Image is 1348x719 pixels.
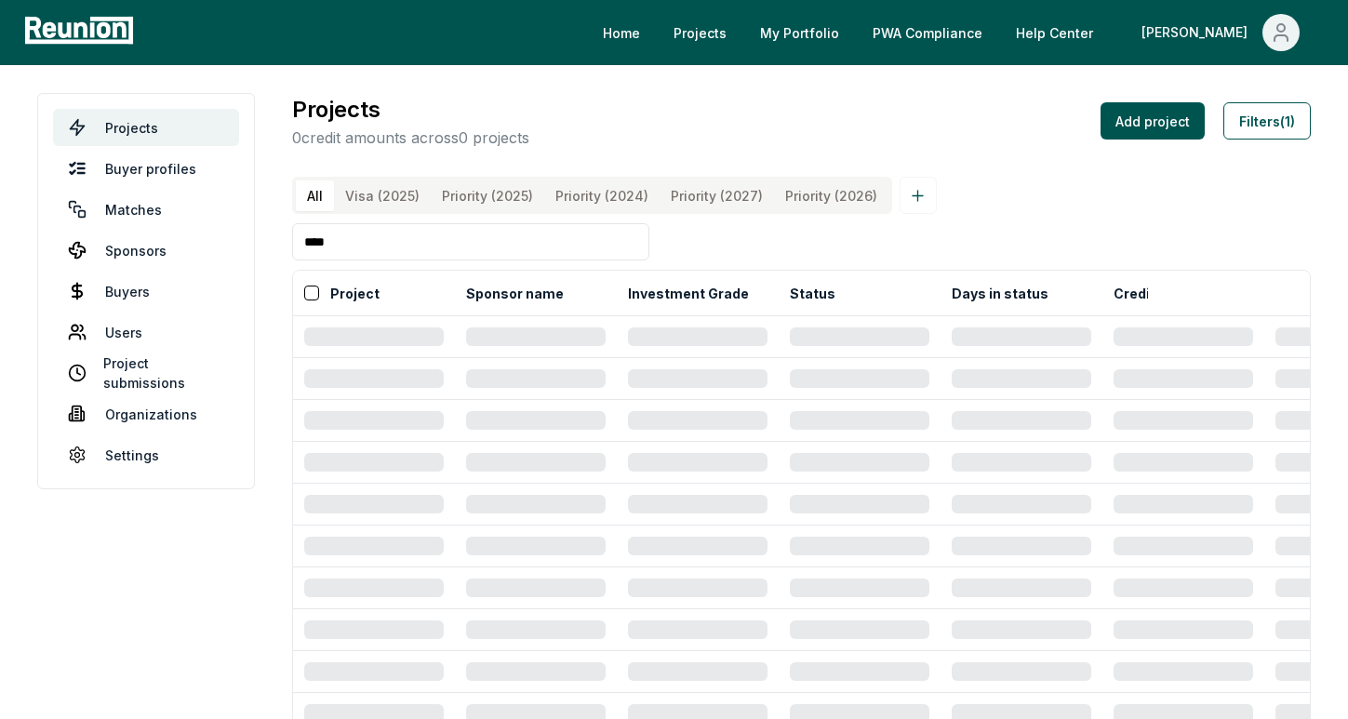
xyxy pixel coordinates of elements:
button: Priority (2024) [544,180,660,211]
a: Buyers [53,273,239,310]
p: 0 credit amounts across 0 projects [292,126,529,149]
a: Project submissions [53,354,239,392]
button: Priority (2026) [774,180,888,211]
a: Matches [53,191,239,228]
button: Filters(1) [1223,102,1311,140]
button: Visa (2025) [334,180,431,211]
button: Days in status [948,274,1052,312]
a: Sponsors [53,232,239,269]
nav: Main [588,14,1329,51]
a: Users [53,313,239,351]
button: Priority (2025) [431,180,544,211]
button: Status [786,274,839,312]
button: Add project [1101,102,1205,140]
button: Project [327,274,383,312]
a: Home [588,14,655,51]
a: Organizations [53,395,239,433]
button: Investment Grade [624,274,753,312]
button: Credit type [1110,274,1192,312]
button: [PERSON_NAME] [1127,14,1315,51]
button: All [296,180,334,211]
a: Buyer profiles [53,150,239,187]
a: PWA Compliance [858,14,997,51]
a: Projects [659,14,741,51]
a: Settings [53,436,239,473]
button: Sponsor name [462,274,567,312]
a: My Portfolio [745,14,854,51]
button: Priority (2027) [660,180,774,211]
a: Help Center [1001,14,1108,51]
div: [PERSON_NAME] [1141,14,1255,51]
h3: Projects [292,93,529,126]
a: Projects [53,109,239,146]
